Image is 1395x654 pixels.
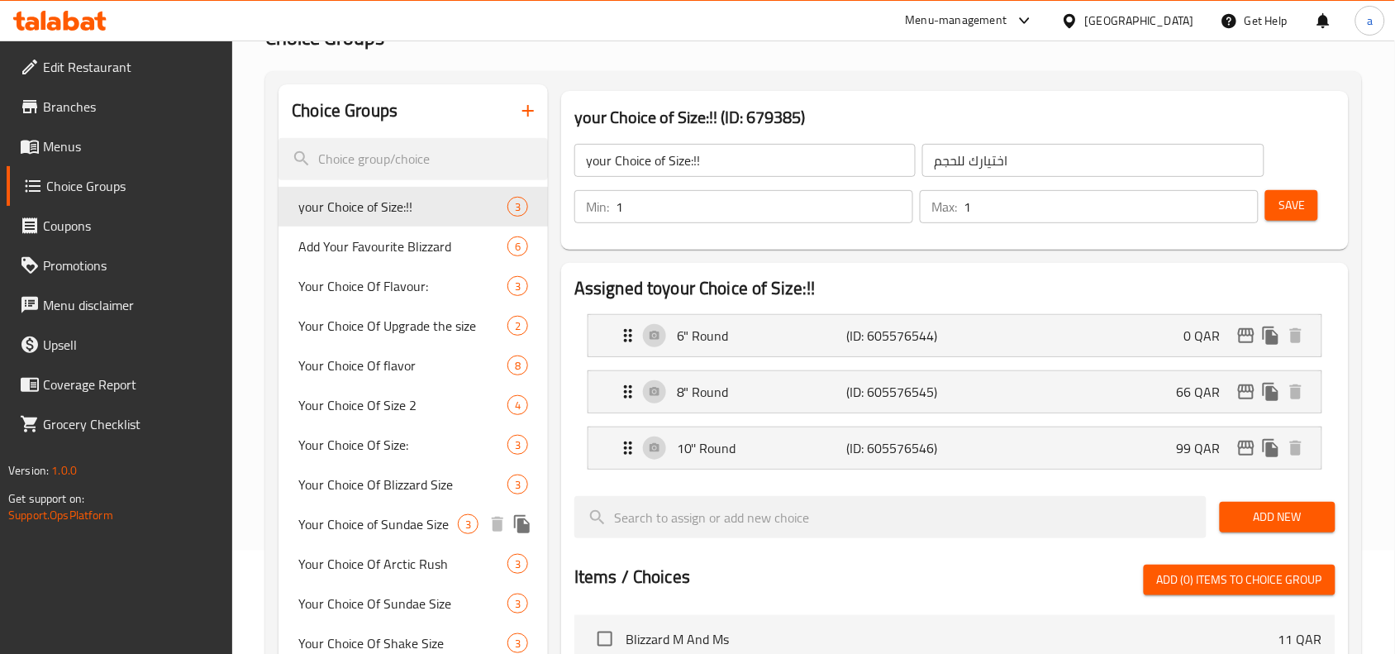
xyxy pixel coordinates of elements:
[43,295,220,315] span: Menu disclaimer
[1278,629,1322,649] p: 11 QAR
[846,382,959,402] p: (ID: 605576545)
[508,279,527,294] span: 3
[7,87,233,127] a: Branches
[906,11,1007,31] div: Menu-management
[43,335,220,355] span: Upsell
[510,512,535,537] button: duplicate
[279,227,548,266] div: Add Your Favourite Blizzard6
[279,425,548,465] div: Your Choice Of Size:3
[8,488,84,509] span: Get support on:
[279,465,548,504] div: Your Choice Of Blizzard Size3
[7,246,233,285] a: Promotions
[298,356,507,375] span: Your Choice Of flavor
[508,398,527,413] span: 4
[1367,12,1373,30] span: a
[574,496,1207,538] input: search
[1259,323,1283,348] button: duplicate
[298,236,507,256] span: Add Your Favourite Blizzard
[7,206,233,246] a: Coupons
[7,365,233,404] a: Coverage Report
[7,127,233,166] a: Menus
[846,326,959,346] p: (ID: 605576544)
[485,512,510,537] button: delete
[508,477,527,493] span: 3
[7,166,233,206] a: Choice Groups
[298,633,507,653] span: Your Choice Of Shake Size
[507,435,528,455] div: Choices
[298,475,507,494] span: Your Choice Of Blizzard Size
[1233,507,1322,527] span: Add New
[1144,565,1335,595] button: Add (0) items to choice group
[43,216,220,236] span: Coupons
[1085,12,1194,30] div: [GEOGRAPHIC_DATA]
[508,358,527,374] span: 8
[846,438,959,458] p: (ID: 605576546)
[574,420,1335,476] li: Expand
[298,316,507,336] span: Your Choice Of Upgrade the size
[298,514,458,534] span: Your Choice of Sundae Size
[1234,436,1259,461] button: edit
[279,346,548,385] div: Your Choice Of flavor8
[507,395,528,415] div: Choices
[931,197,957,217] p: Max:
[459,517,478,532] span: 3
[43,255,220,275] span: Promotions
[279,584,548,623] div: Your Choice Of Sundae Size3
[279,187,548,227] div: your Choice of Size:!!3
[1278,195,1305,216] span: Save
[507,316,528,336] div: Choices
[574,276,1335,301] h2: Assigned to your Choice of Size:!!
[508,636,527,652] span: 3
[507,594,528,613] div: Choices
[508,596,527,612] span: 3
[298,276,507,296] span: Your Choice Of Flavour:
[279,504,548,544] div: Your Choice of Sundae Size3deleteduplicate
[279,266,548,306] div: Your Choice Of Flavour:3
[7,285,233,325] a: Menu disclaimer
[1177,438,1234,458] p: 99 QAR
[508,556,527,572] span: 3
[1259,380,1283,404] button: duplicate
[677,326,846,346] p: 6" Round
[7,47,233,87] a: Edit Restaurant
[298,197,507,217] span: your Choice of Size:!!
[507,197,528,217] div: Choices
[574,104,1335,131] h3: your Choice of Size:!! (ID: 679385)
[279,306,548,346] div: Your Choice Of Upgrade the size2
[1184,326,1234,346] p: 0 QAR
[507,475,528,494] div: Choices
[588,427,1321,469] div: Expand
[677,438,846,458] p: 10'' Round
[586,197,609,217] p: Min:
[46,176,220,196] span: Choice Groups
[588,371,1321,413] div: Expand
[507,554,528,574] div: Choices
[1265,190,1318,221] button: Save
[43,97,220,117] span: Branches
[279,385,548,425] div: Your Choice Of Size 24
[507,276,528,296] div: Choices
[279,138,548,180] input: search
[1283,436,1308,461] button: delete
[1157,570,1322,590] span: Add (0) items to choice group
[279,544,548,584] div: Your Choice Of Arctic Rush3
[507,356,528,375] div: Choices
[1177,382,1234,402] p: 66 QAR
[508,239,527,255] span: 6
[458,514,478,534] div: Choices
[8,460,49,481] span: Version:
[1234,323,1259,348] button: edit
[1234,380,1259,404] button: edit
[51,460,77,481] span: 1.0.0
[574,364,1335,420] li: Expand
[7,325,233,365] a: Upsell
[298,554,507,574] span: Your Choice Of Arctic Rush
[626,629,1278,649] span: Blizzard M And Ms
[1259,436,1283,461] button: duplicate
[508,437,527,453] span: 3
[8,504,113,526] a: Support.OpsPlatform
[298,435,507,455] span: Your Choice Of Size:
[508,199,527,215] span: 3
[298,395,507,415] span: Your Choice Of Size 2
[1220,502,1335,532] button: Add New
